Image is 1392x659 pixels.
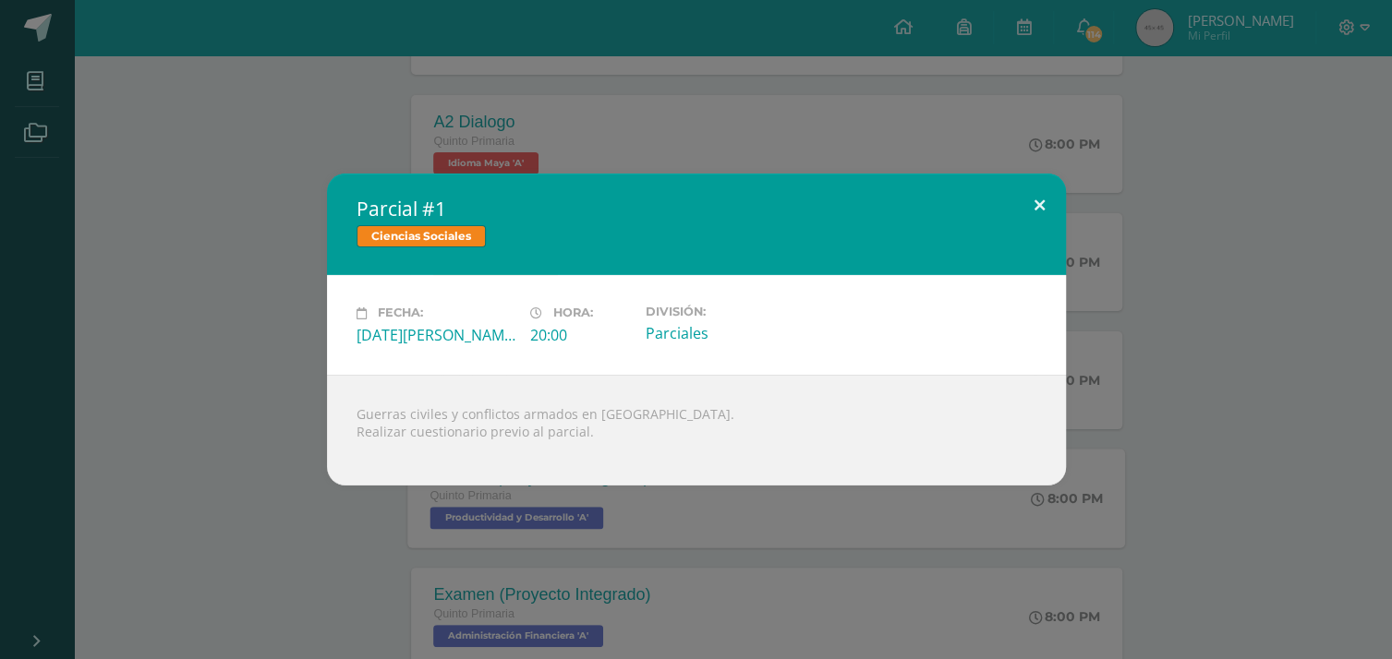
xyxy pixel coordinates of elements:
div: [DATE][PERSON_NAME] [357,325,515,345]
div: Guerras civiles y conflictos armados en [GEOGRAPHIC_DATA]. Realizar cuestionario previo al parcial. [327,375,1066,485]
div: Parciales [646,323,805,343]
label: División: [646,305,805,318]
h2: Parcial #1 [357,196,1036,222]
span: Ciencias Sociales [357,225,486,247]
span: Fecha: [378,306,423,320]
span: Hora: [553,306,593,320]
div: 20:00 [530,325,631,345]
button: Close (Esc) [1013,174,1066,236]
